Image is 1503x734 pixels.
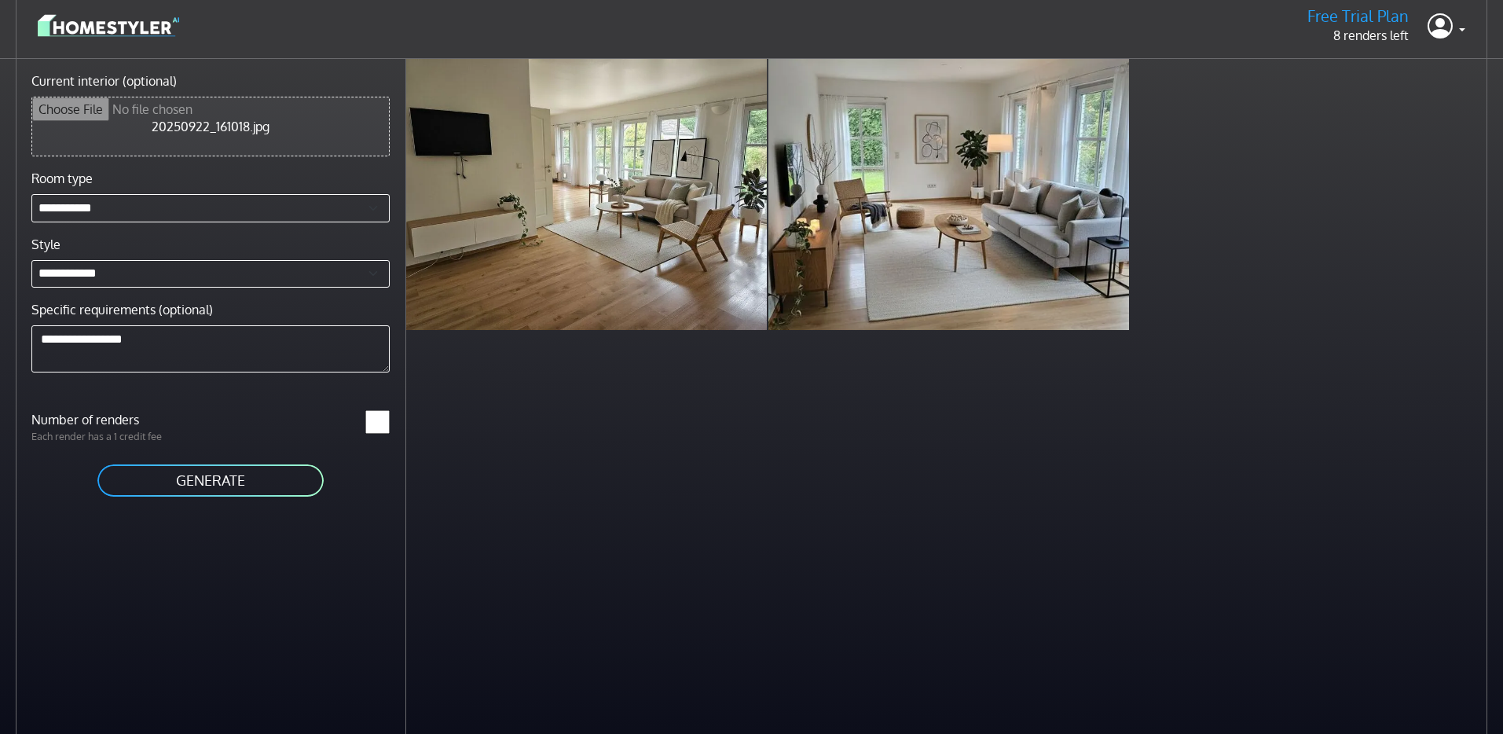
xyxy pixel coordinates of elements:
[22,410,211,429] label: Number of renders
[1307,26,1409,45] p: 8 renders left
[96,463,325,498] button: GENERATE
[38,12,179,39] img: logo-3de290ba35641baa71223ecac5eacb59cb85b4c7fdf211dc9aaecaaee71ea2f8.svg
[1307,6,1409,26] h5: Free Trial Plan
[22,429,211,444] p: Each render has a 1 credit fee
[31,235,60,254] label: Style
[31,72,177,90] label: Current interior (optional)
[31,300,213,319] label: Specific requirements (optional)
[31,169,93,188] label: Room type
